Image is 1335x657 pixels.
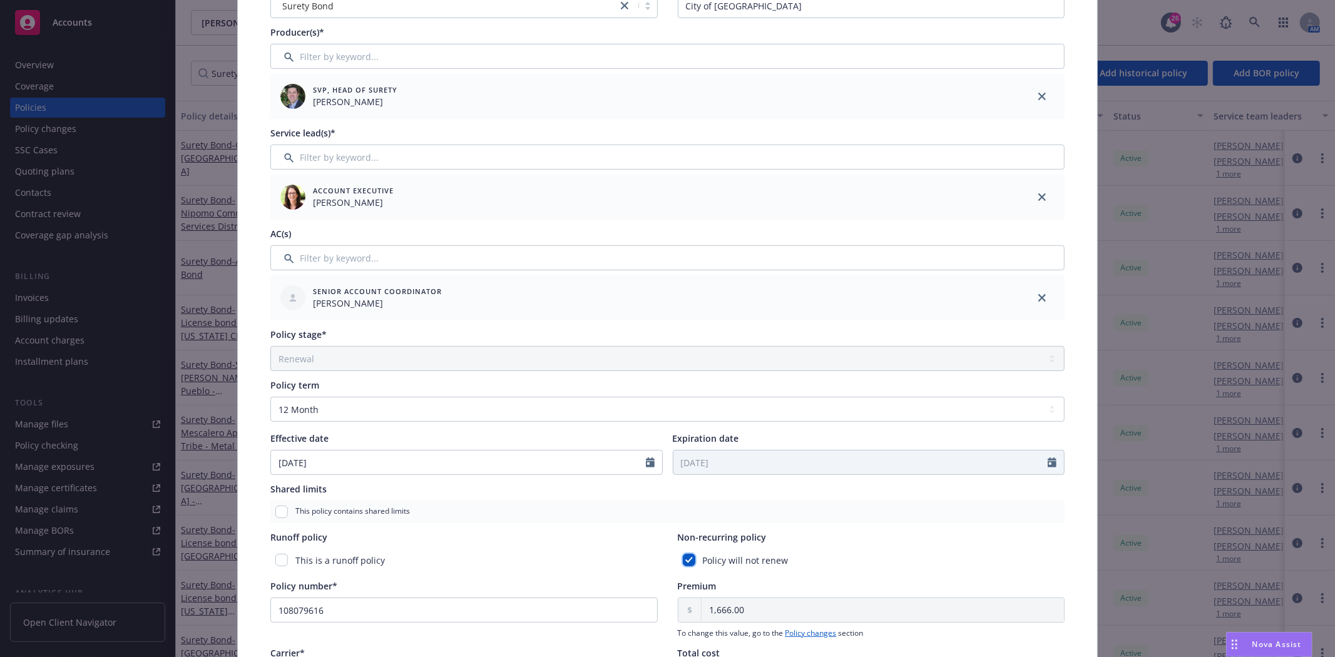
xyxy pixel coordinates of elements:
span: Expiration date [673,432,739,444]
input: 0.00 [702,598,1064,622]
span: Non-recurring policy [678,531,767,543]
input: Filter by keyword... [270,145,1065,170]
input: Filter by keyword... [270,44,1065,69]
img: employee photo [280,84,305,109]
div: Drag to move [1227,633,1242,656]
svg: Calendar [646,457,655,467]
span: Effective date [270,432,329,444]
span: Shared limits [270,483,327,495]
span: To change this value, go to the section [678,628,1065,639]
div: This policy contains shared limits [270,501,1065,523]
span: SVP, Head of Surety [313,84,397,95]
a: close [1035,89,1050,104]
span: [PERSON_NAME] [313,95,397,108]
img: employee photo [280,185,305,210]
input: Filter by keyword... [270,245,1065,270]
span: Policy stage* [270,328,327,340]
span: Producer(s)* [270,26,324,38]
button: Nova Assist [1226,632,1312,657]
span: Premium [678,580,717,592]
a: close [1035,290,1050,305]
span: Service lead(s)* [270,127,335,139]
input: MM/DD/YYYY [673,451,1048,474]
span: [PERSON_NAME] [313,196,394,209]
span: Nova Assist [1252,639,1302,649]
div: Policy will not renew [678,549,1065,572]
a: close [1035,190,1050,205]
a: Policy changes [785,628,837,638]
span: Senior Account Coordinator [313,286,442,297]
input: MM/DD/YYYY [271,451,646,474]
div: This is a runoff policy [270,549,658,572]
span: Account Executive [313,185,394,196]
span: AC(s) [270,228,291,240]
span: Policy term [270,379,319,391]
svg: Calendar [1048,457,1056,467]
span: [PERSON_NAME] [313,297,442,310]
span: Policy number* [270,580,337,592]
span: Runoff policy [270,531,327,543]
